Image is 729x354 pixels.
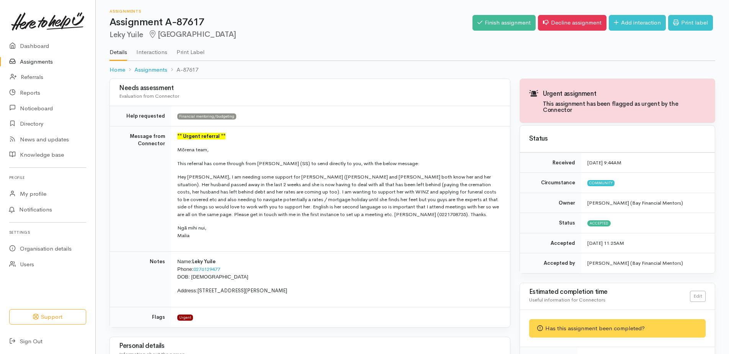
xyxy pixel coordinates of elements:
[587,200,683,206] span: [PERSON_NAME] (Bay Financial Mentors)
[119,93,179,99] span: Evaluation from Connector
[9,172,86,183] h6: Profile
[110,17,472,28] h1: Assignment A-87617
[529,135,706,143] h3: Status
[520,152,581,173] td: Received
[543,101,706,113] h4: This assignment has been flagged as urgent by the Connector
[110,61,715,79] nav: breadcrumb
[587,240,624,246] time: [DATE] 11:25AM
[668,15,713,31] a: Print label
[581,253,715,273] td: [PERSON_NAME] (Bay Financial Mentors)
[690,291,706,302] a: Edit
[538,15,606,31] a: Decline assignment
[198,287,287,294] span: [STREET_ADDRESS][PERSON_NAME]
[148,29,236,39] span: [GEOGRAPHIC_DATA]
[177,224,501,239] p: Ngā mihi nui, Malia
[529,297,605,303] span: Useful information for Connectors
[9,227,86,238] h6: Settings
[543,90,706,98] h3: Urgent assignment
[177,39,204,60] a: Print Label
[193,266,220,272] a: 0276129477
[177,259,192,264] span: Name:
[134,66,167,74] a: Assignments
[192,258,216,265] span: Leky Yuile
[587,180,615,186] span: Community
[587,159,621,166] time: [DATE] 9:44AM
[177,173,501,218] p: Hey [PERSON_NAME], I am needing some support for [PERSON_NAME] ([PERSON_NAME] and [PERSON_NAME] b...
[110,126,171,252] td: Message from Connector
[110,9,472,13] h6: Assignments
[587,220,611,226] span: Accepted
[177,266,193,272] span: Phone:
[167,66,198,74] li: A-87617
[9,309,86,325] button: Support
[472,15,536,31] a: Finish assignment
[529,319,706,338] div: Has this assignment been completed?
[520,213,581,233] td: Status
[177,315,193,321] span: Urgent
[110,307,171,327] td: Flags
[110,66,125,74] a: Home
[110,30,472,39] h2: Leky Yuile
[177,160,501,167] p: This referral has come through from [PERSON_NAME] (SS) to send directly to you, with the below me...
[520,173,581,193] td: Circumstance
[177,113,236,120] span: Financial mentoring/budgeting
[177,133,226,139] font: ** Urgent referral **
[177,274,248,280] span: DOB: [DEMOGRAPHIC_DATA]
[520,193,581,213] td: Owner
[110,39,127,61] a: Details
[136,39,167,60] a: Interactions
[110,106,171,126] td: Help requested
[520,253,581,273] td: Accepted by
[520,233,581,253] td: Accepted
[119,343,501,350] h3: Personal details
[177,288,198,293] span: Address:
[110,252,171,307] td: Notes
[609,15,666,31] a: Add interaction
[119,85,501,92] h3: Needs assessment
[529,288,690,296] h3: Estimated completion time
[177,146,501,154] p: Mōrena team,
